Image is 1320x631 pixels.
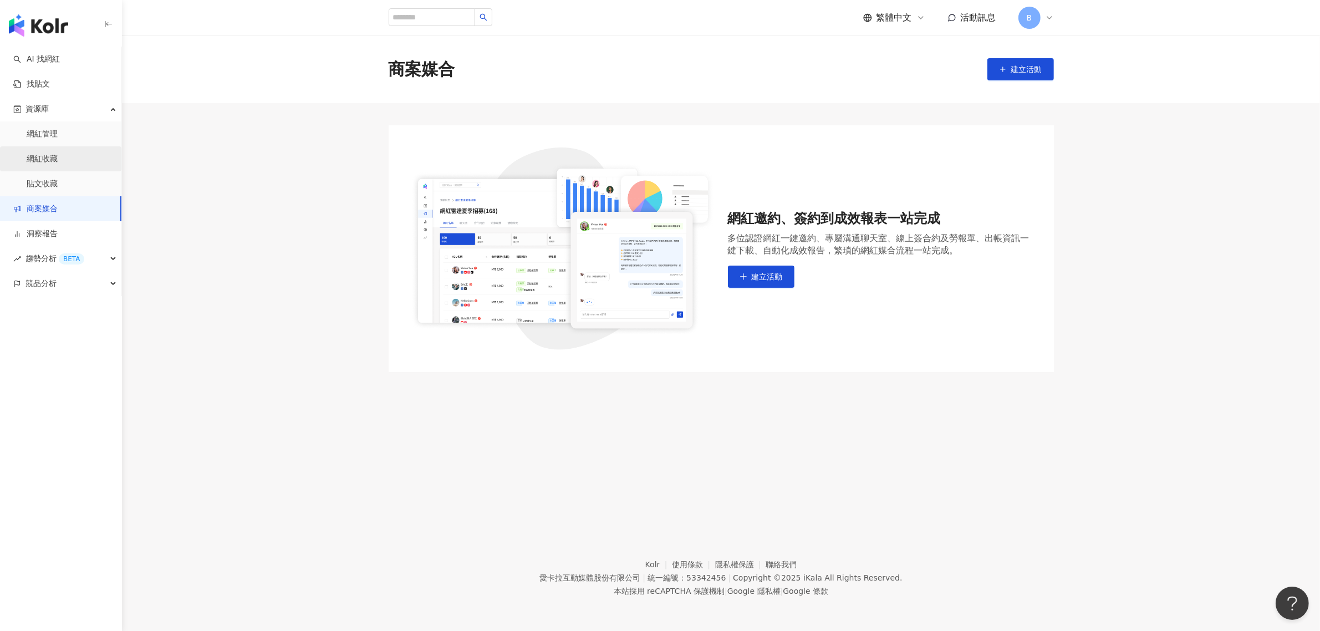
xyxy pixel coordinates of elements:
[480,13,487,21] span: search
[411,147,715,350] img: 網紅邀約、簽約到成效報表一站完成
[27,154,58,165] a: 網紅收藏
[727,587,781,596] a: Google 隱私權
[27,179,58,190] a: 貼文收藏
[728,573,731,582] span: |
[13,79,50,90] a: 找貼文
[539,573,640,582] div: 愛卡拉互動媒體股份有限公司
[59,253,84,264] div: BETA
[13,228,58,240] a: 洞察報告
[643,573,645,582] span: |
[728,266,794,288] button: 建立活動
[13,255,21,263] span: rise
[987,58,1054,80] button: 建立活動
[961,12,996,23] span: 活動訊息
[614,584,828,598] span: 本站採用 reCAPTCHA 保護機制
[1276,587,1309,620] iframe: Help Scout Beacon - Open
[26,96,49,121] span: 資源庫
[715,560,766,569] a: 隱私權保護
[740,273,747,281] span: plus
[876,12,912,24] span: 繁體中文
[27,129,58,140] a: 網紅管理
[648,573,726,582] div: 統一編號：53342456
[783,587,828,596] a: Google 條款
[9,14,68,37] img: logo
[1011,65,1042,74] span: 建立活動
[728,210,1032,228] div: 網紅邀約、簽約到成效報表一站完成
[645,560,672,569] a: Kolr
[672,560,715,569] a: 使用條款
[13,203,58,215] a: 商案媒合
[389,58,455,81] div: 商案媒合
[803,573,822,582] a: iKala
[725,587,727,596] span: |
[26,271,57,296] span: 競品分析
[728,232,1032,257] div: 多位認證網紅一鍵邀約、專屬溝通聊天室、線上簽合約及勞報單、出帳資訊一鍵下載、自動化成效報告，繁瑣的網紅媒合流程一站完成。
[1027,12,1032,24] span: B
[13,54,60,65] a: searchAI 找網紅
[781,587,783,596] span: |
[26,246,84,271] span: 趨勢分析
[752,272,783,281] span: 建立活動
[766,560,797,569] a: 聯絡我們
[733,573,902,582] div: Copyright © 2025 All Rights Reserved.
